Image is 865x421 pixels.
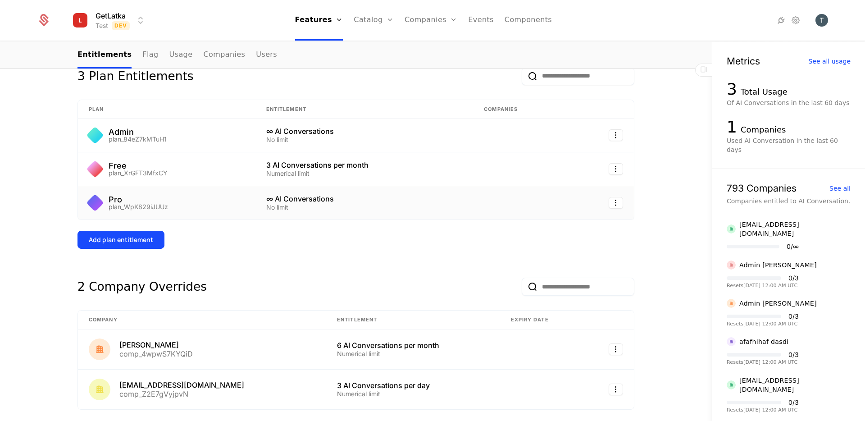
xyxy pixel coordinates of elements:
[77,42,634,69] nav: Main
[739,220,851,238] div: [EMAIL_ADDRESS][DOMAIN_NAME]
[266,137,462,143] div: No limit
[109,204,168,210] div: plan_WpK829iJUUz
[96,10,126,21] span: GetLatka
[727,283,799,288] div: Resets [DATE] 12:00 AM UTC
[77,231,164,249] button: Add plan entitlement
[829,185,851,192] div: See all
[788,275,799,281] div: 0 / 3
[727,136,851,154] div: Used AI Conversation in the last 60 days
[72,10,146,30] button: Select environment
[815,14,828,27] img: Tsovak Harutyunyan
[77,278,207,296] div: 2 Company Overrides
[727,407,799,412] div: Resets [DATE] 12:00 AM UTC
[203,42,245,69] a: Companies
[77,42,132,69] a: Entitlements
[727,183,797,193] div: 793 Companies
[266,195,462,202] div: ∞ AI Conversations
[609,197,623,209] button: Select action
[266,204,462,210] div: No limit
[727,299,736,308] img: Admin Latka
[112,21,130,30] span: Dev
[790,15,801,26] a: Settings
[739,299,817,308] div: Admin [PERSON_NAME]
[609,384,623,395] button: Select action
[739,376,851,394] div: [EMAIL_ADDRESS][DOMAIN_NAME]
[741,124,786,136] div: Companies
[89,235,153,244] div: Add plan entitlement
[808,58,851,64] div: See all usage
[337,382,489,389] div: 3 AI Conversations per day
[727,98,851,107] div: Of AI Conversations in the last 60 days
[337,391,489,397] div: Numerical limit
[119,390,244,398] div: comp_Z2E7gVyjpvN
[739,337,788,346] div: afafhihaf dasdi
[727,224,736,233] img: admin@getlatka.com
[109,196,168,204] div: Pro
[89,339,110,360] img: Rustam Akhmadullin
[169,42,193,69] a: Usage
[89,379,110,400] img: tsovakwork@gmail.com
[78,311,326,329] th: Company
[109,170,168,176] div: plan_XrGFT3MfxCY
[473,100,570,119] th: Companies
[788,399,799,406] div: 0 / 3
[788,352,799,358] div: 0 / 3
[96,21,108,30] div: Test
[255,100,473,119] th: Entitlement
[727,56,760,66] div: Metrics
[788,313,799,320] div: 0 / 3
[119,350,193,357] div: comp_4wpwS7KYQiD
[109,162,168,170] div: Free
[739,261,817,270] div: Admin [PERSON_NAME]
[77,42,277,69] ul: Choose Sub Page
[741,86,788,98] div: Total Usage
[77,67,193,85] div: 3 Plan Entitlements
[727,80,737,98] div: 3
[727,118,737,136] div: 1
[337,351,489,357] div: Numerical limit
[266,170,462,177] div: Numerical limit
[776,15,787,26] a: Integrations
[69,9,91,31] img: GetLatka
[109,128,167,136] div: Admin
[727,380,736,389] img: achiriac@auchan.ro
[787,243,799,250] div: 0 / ∞
[727,321,799,326] div: Resets [DATE] 12:00 AM UTC
[500,311,583,329] th: Expiry date
[256,42,277,69] a: Users
[609,343,623,355] button: Select action
[326,311,500,329] th: Entitlement
[337,342,489,349] div: 6 AI Conversations per month
[266,161,462,169] div: 3 AI Conversations per month
[727,360,799,365] div: Resets [DATE] 12:00 AM UTC
[609,129,623,141] button: Select action
[727,197,851,206] div: Companies entitled to AI Conversation.
[109,136,167,142] div: plan_84eZ7kMTuH1
[142,42,158,69] a: Flag
[78,100,255,119] th: Plan
[727,337,736,346] img: afafhihaf dasdi
[119,381,244,389] div: [EMAIL_ADDRESS][DOMAIN_NAME]
[119,341,193,348] div: [PERSON_NAME]
[815,14,828,27] button: Open user button
[266,128,462,135] div: ∞ AI Conversations
[727,261,736,270] img: Admin Latka
[609,163,623,175] button: Select action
